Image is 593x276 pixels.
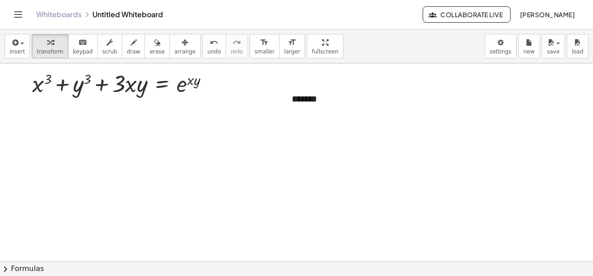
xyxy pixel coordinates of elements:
button: Collaborate Live [423,6,511,23]
button: load [567,34,588,58]
span: arrange [174,48,196,55]
span: save [547,48,559,55]
i: keyboard [78,37,87,48]
button: fullscreen [307,34,343,58]
button: erase [145,34,169,58]
span: redo [231,48,243,55]
button: Toggle navigation [11,7,25,22]
span: load [572,48,583,55]
span: fullscreen [312,48,338,55]
button: [PERSON_NAME] [512,6,582,23]
button: undoundo [202,34,226,58]
button: transform [32,34,68,58]
button: insert [5,34,30,58]
span: transform [37,48,63,55]
button: settings [485,34,516,58]
span: erase [149,48,164,55]
span: new [523,48,535,55]
a: Whiteboards [36,10,82,19]
span: insert [10,48,25,55]
button: keyboardkeypad [68,34,98,58]
span: scrub [102,48,117,55]
button: new [518,34,540,58]
span: settings [490,48,511,55]
button: redoredo [226,34,248,58]
span: [PERSON_NAME] [520,10,575,19]
button: format_sizesmaller [250,34,280,58]
button: draw [122,34,145,58]
button: format_sizelarger [279,34,305,58]
span: Collaborate Live [430,10,503,19]
span: smaller [255,48,275,55]
span: keypad [73,48,93,55]
button: arrange [169,34,201,58]
i: format_size [288,37,296,48]
button: scrub [97,34,122,58]
button: save [542,34,565,58]
i: redo [232,37,241,48]
span: undo [207,48,221,55]
span: larger [284,48,300,55]
i: format_size [260,37,269,48]
span: draw [127,48,140,55]
i: undo [210,37,218,48]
